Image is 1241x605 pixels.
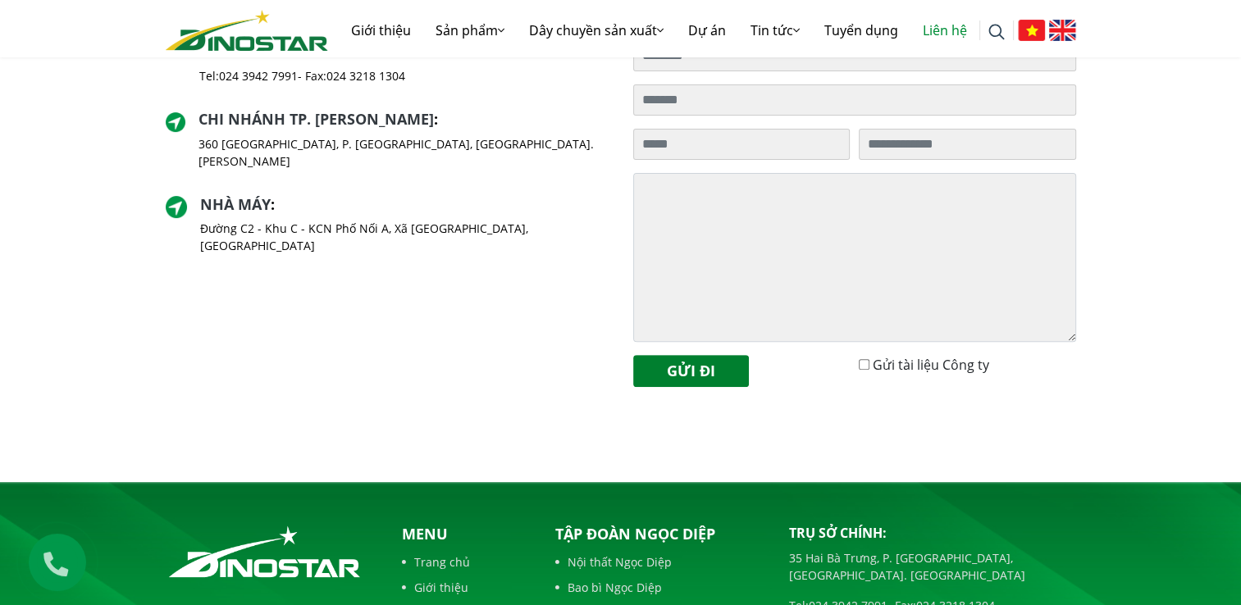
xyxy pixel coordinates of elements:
a: Dây chuyền sản xuất [517,4,676,57]
p: 35 Hai Bà Trưng, P. [GEOGRAPHIC_DATA], [GEOGRAPHIC_DATA]. [GEOGRAPHIC_DATA] [789,549,1076,584]
a: Trang chủ [402,553,528,571]
p: Tel: - Fax: [199,67,608,84]
h2: : [198,111,609,129]
a: Sản phẩm [423,4,517,57]
button: Gửi đi [633,355,749,387]
img: logo_footer [166,523,363,580]
a: Liên hệ [910,4,979,57]
a: 024 3218 1304 [326,68,405,84]
label: Gửi tài liệu Công ty [873,355,989,375]
img: English [1049,20,1076,41]
img: directer [166,112,185,132]
a: Chi nhánh TP. [PERSON_NAME] [198,109,434,129]
p: Trụ sở chính: [789,523,1076,543]
a: Tin tức [738,4,812,57]
img: Tiếng Việt [1018,20,1045,41]
h2: : [200,196,608,214]
p: Đường C2 - Khu C - KCN Phố Nối A, Xã [GEOGRAPHIC_DATA], [GEOGRAPHIC_DATA] [200,220,608,254]
p: Menu [402,523,528,545]
p: Tập đoàn Ngọc Diệp [555,523,764,545]
p: 360 [GEOGRAPHIC_DATA], P. [GEOGRAPHIC_DATA], [GEOGRAPHIC_DATA]. [PERSON_NAME] [198,135,609,170]
img: search [988,24,1005,40]
img: directer [166,196,188,218]
a: Giới thiệu [339,4,423,57]
a: Nhà máy [200,194,271,214]
a: Bao bì Ngọc Diệp [555,579,764,596]
a: Nội thất Ngọc Diệp [555,553,764,571]
a: Giới thiệu [402,579,528,596]
img: logo [166,10,328,51]
a: Dự án [676,4,738,57]
a: 024 3942 7991 [219,68,298,84]
a: Tuyển dụng [812,4,910,57]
